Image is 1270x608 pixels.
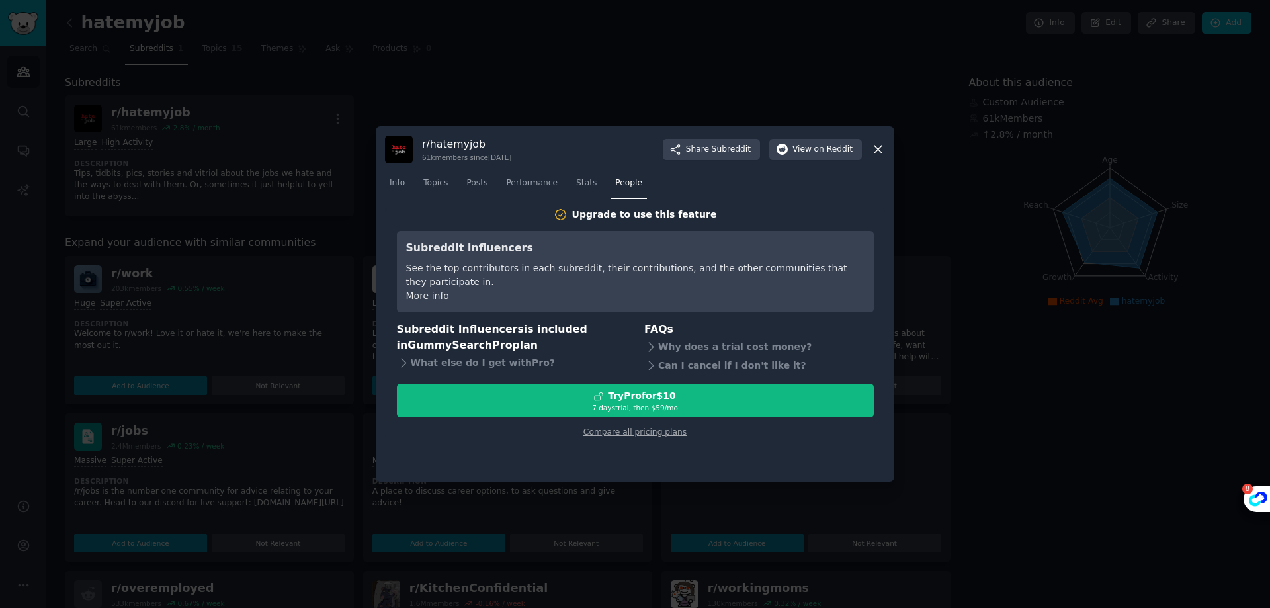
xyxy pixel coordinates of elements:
span: Share [686,144,751,155]
div: Why does a trial cost money? [644,337,874,356]
div: Upgrade to use this feature [572,208,717,222]
a: Topics [419,173,452,200]
a: More info [406,290,449,301]
span: on Reddit [814,144,853,155]
h3: r/ hatemyjob [422,137,511,151]
a: Compare all pricing plans [583,427,687,437]
div: Try Pro for $10 [608,389,676,403]
a: Stats [571,173,601,200]
button: ShareSubreddit [663,139,760,160]
h3: FAQs [644,322,874,338]
span: Topics [423,177,448,189]
div: 7 days trial, then $ 59 /mo [398,403,873,412]
span: Stats [576,177,597,189]
a: Posts [462,173,492,200]
div: Can I cancel if I don't like it? [644,356,874,374]
button: TryProfor$107 daystrial, then $59/mo [397,384,874,417]
span: GummySearch Pro [407,339,512,351]
a: Performance [501,173,562,200]
h3: Subreddit Influencers [406,240,865,257]
a: People [611,173,647,200]
span: Performance [506,177,558,189]
div: 61k members since [DATE] [422,153,511,162]
button: Viewon Reddit [769,139,862,160]
span: Subreddit [712,144,751,155]
div: See the top contributors in each subreddit, their contributions, and the other communities that t... [406,261,865,289]
span: View [792,144,853,155]
h3: Subreddit Influencers is included in plan [397,322,626,354]
span: Posts [466,177,487,189]
a: Info [385,173,409,200]
div: What else do I get with Pro ? [397,354,626,372]
span: People [615,177,642,189]
img: hatemyjob [385,136,413,163]
span: Info [390,177,405,189]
